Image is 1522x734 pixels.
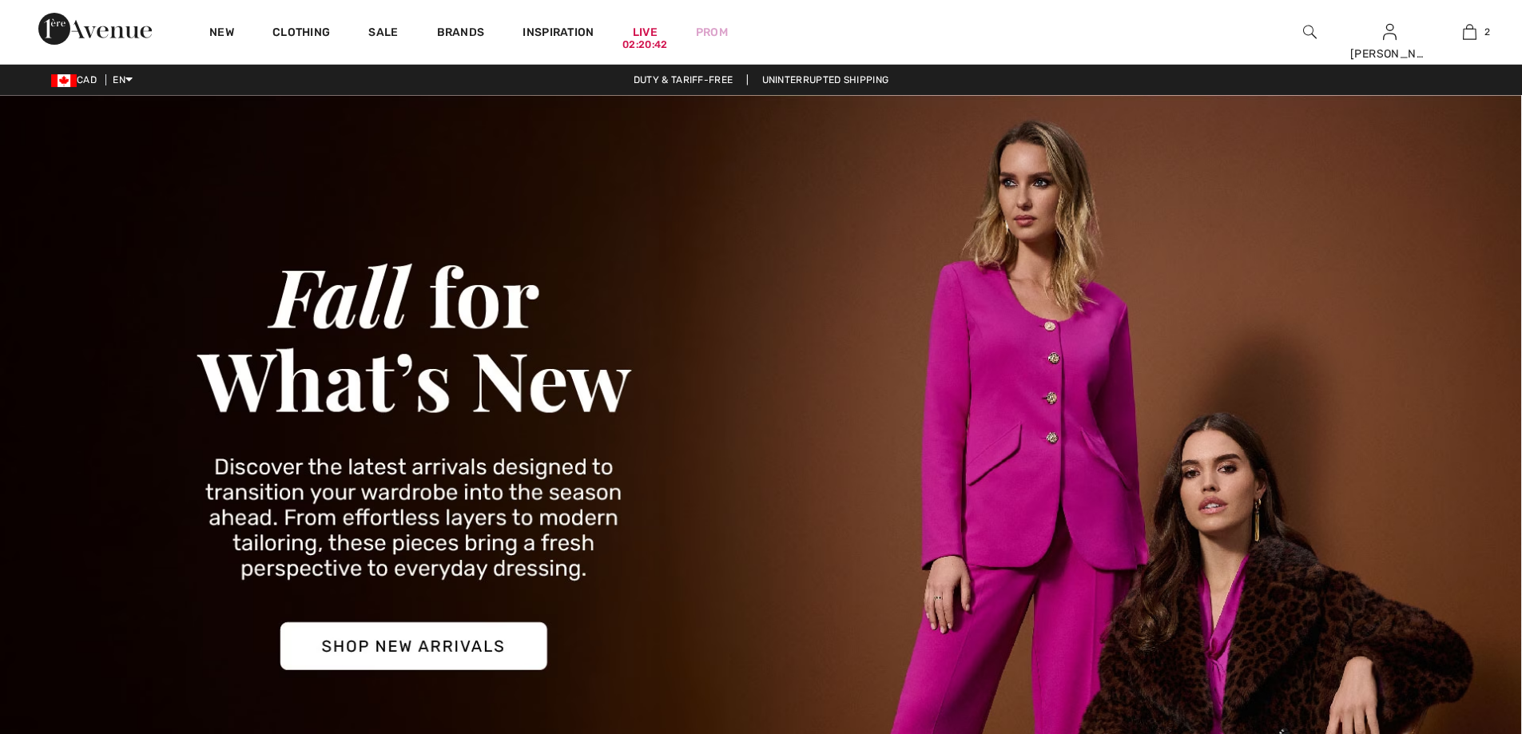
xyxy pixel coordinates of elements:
span: EN [113,74,133,85]
img: search the website [1303,22,1317,42]
span: CAD [51,74,103,85]
img: My Bag [1463,22,1476,42]
a: Live02:20:42 [633,24,658,41]
a: Brands [437,26,485,42]
img: Canadian Dollar [51,74,77,87]
a: New [209,26,234,42]
a: Sign In [1383,24,1397,39]
a: Clothing [272,26,330,42]
img: 1ère Avenue [38,13,152,45]
img: My Info [1383,22,1397,42]
span: 2 [1484,25,1490,39]
a: 2 [1430,22,1508,42]
div: 02:20:42 [622,38,667,53]
a: Sale [368,26,398,42]
span: Inspiration [523,26,594,42]
a: Prom [696,24,728,41]
div: [PERSON_NAME] [1350,46,1429,62]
